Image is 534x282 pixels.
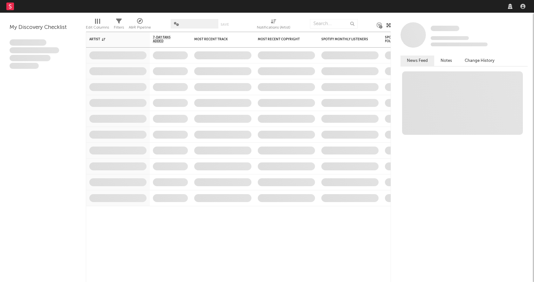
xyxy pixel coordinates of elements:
div: Edit Columns [86,16,109,34]
div: A&R Pipeline [129,16,151,34]
div: Most Recent Copyright [258,37,305,41]
span: Tracking Since: [DATE] [431,36,469,40]
div: Filters [114,24,124,31]
div: Most Recent Track [194,37,242,41]
span: Some Artist [431,26,459,31]
span: 7-Day Fans Added [153,36,178,43]
div: Spotify Followers [385,36,407,43]
button: News Feed [400,56,434,66]
button: Save [221,23,229,26]
div: A&R Pipeline [129,24,151,31]
div: Artist [89,37,137,41]
input: Search... [310,19,358,29]
div: Notifications (Artist) [257,24,290,31]
span: Praesent ac interdum [10,55,51,61]
div: Edit Columns [86,24,109,31]
a: Some Artist [431,25,459,32]
span: Aliquam viverra [10,63,39,69]
span: Lorem ipsum dolor [10,39,46,46]
button: Notes [434,56,458,66]
div: Filters [114,16,124,34]
div: Notifications (Artist) [257,16,290,34]
div: Spotify Monthly Listeners [321,37,369,41]
span: 0 fans last week [431,43,488,46]
div: My Discovery Checklist [10,24,76,31]
span: Integer aliquet in purus et [10,47,59,54]
button: Change History [458,56,501,66]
